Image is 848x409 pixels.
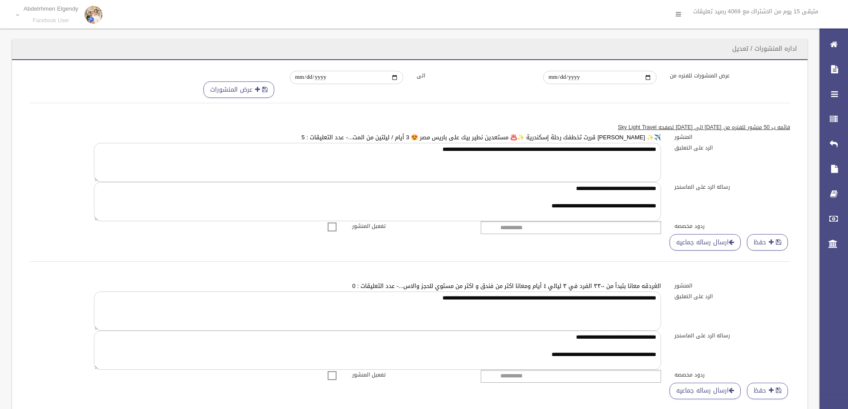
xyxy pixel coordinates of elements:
[663,71,790,81] label: عرض المنشورات للفتره من
[24,17,78,24] small: Facebook User
[345,370,475,380] label: تفعيل المنشور
[668,281,797,291] label: المنشور
[203,81,274,98] button: عرض المنشورات
[352,280,661,292] a: الغردقه معانا بتبدأ من ٣٣٠٠ الفرد في ٣ ليالي ٤ أيام ومعانا اكتر من فندق و اكتر من مستوي للحجز وال...
[410,71,537,81] label: الى
[668,182,797,192] label: رساله الرد على الماسنجر
[668,132,797,142] label: المنشور
[668,370,797,380] label: ردود مخصصه
[669,383,741,399] a: ارسال رساله جماعيه
[747,234,788,251] button: حفظ
[345,221,475,231] label: تفعيل المنشور
[722,40,807,57] header: اداره المنشورات / تعديل
[301,132,661,143] a: ✈️✨ [PERSON_NAME] قررت تخطفك رحلة إسكندرية ✨♨️ مستعدين نطير بيك على باريس مصر 😍 3 أيام / ليلتين م...
[618,122,790,132] u: قائمه ب 50 منشور للفتره من [DATE] الى [DATE] لصفحه Sky Light Travel
[668,292,797,301] label: الرد على التعليق
[668,221,797,231] label: ردود مخصصه
[668,143,797,153] label: الرد على التعليق
[668,331,797,340] label: رساله الرد على الماسنجر
[24,5,78,12] p: Abdelrhmen Elgendy
[747,383,788,399] button: حفظ
[669,234,741,251] a: ارسال رساله جماعيه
